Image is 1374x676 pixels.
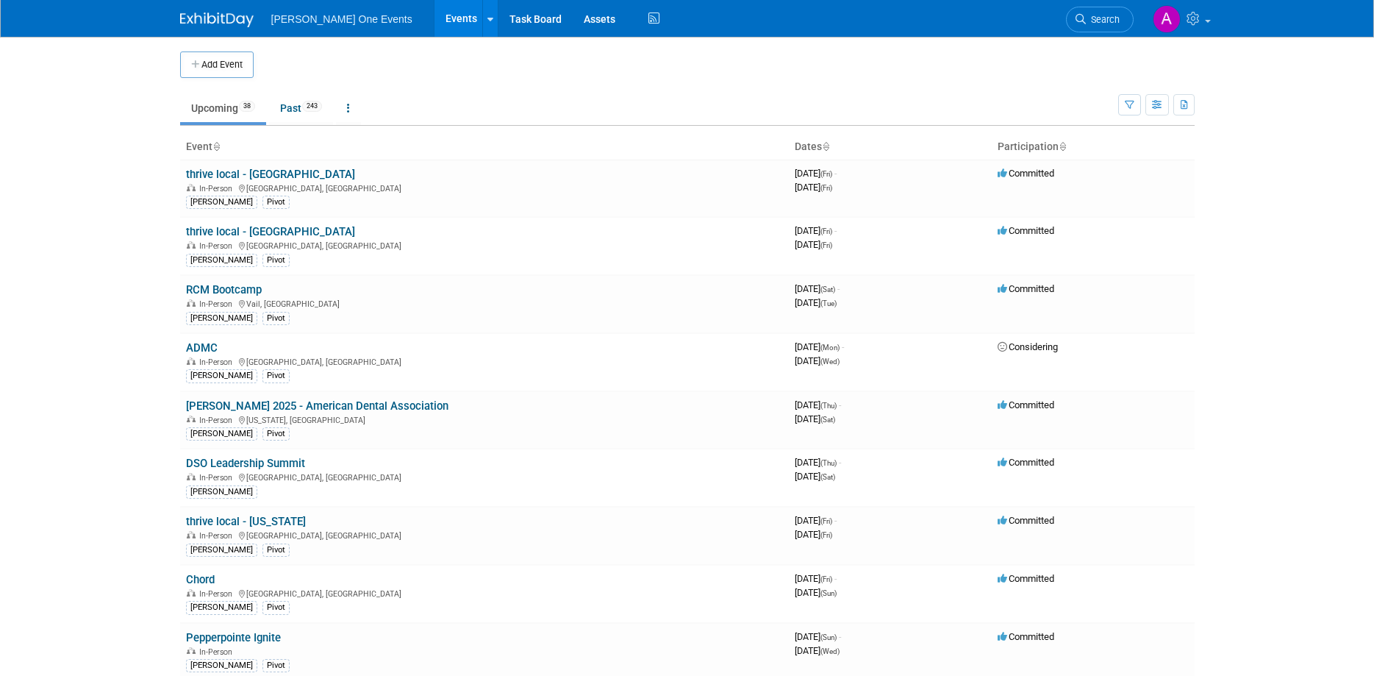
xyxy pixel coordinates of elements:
img: In-Person Event [187,473,196,480]
span: In-Person [199,589,237,599]
span: - [837,283,840,294]
div: [PERSON_NAME] [186,601,257,614]
img: In-Person Event [187,241,196,249]
a: Pepperpointe Ignite [186,631,281,644]
span: - [834,168,837,179]
span: (Sat) [820,285,835,293]
a: thrive local - [US_STATE] [186,515,306,528]
span: - [839,631,841,642]
div: Pivot [262,312,290,325]
span: (Fri) [820,531,832,539]
span: (Fri) [820,227,832,235]
span: In-Person [199,531,237,541]
span: (Sat) [820,416,835,424]
div: Pivot [262,544,290,557]
span: - [839,399,841,410]
img: Amanda Bartschi [1153,5,1181,33]
a: DSO Leadership Summit [186,457,305,470]
a: ADMC [186,341,218,355]
div: [GEOGRAPHIC_DATA], [GEOGRAPHIC_DATA] [186,587,783,599]
span: (Sat) [820,473,835,481]
span: - [842,341,844,352]
span: [DATE] [795,645,840,656]
a: [PERSON_NAME] 2025 - American Dental Association [186,399,448,413]
span: - [839,457,841,468]
span: [DATE] [795,587,837,598]
span: (Wed) [820,647,840,655]
div: [US_STATE], [GEOGRAPHIC_DATA] [186,413,783,425]
div: Pivot [262,369,290,383]
span: 243 [302,101,322,112]
span: In-Person [199,473,237,483]
div: Vail, [GEOGRAPHIC_DATA] [186,297,783,309]
span: Committed [998,457,1054,468]
a: Search [1066,7,1134,32]
a: RCM Bootcamp [186,283,262,296]
span: [DATE] [795,283,840,294]
div: [GEOGRAPHIC_DATA], [GEOGRAPHIC_DATA] [186,471,783,483]
span: - [834,573,837,584]
a: Chord [186,573,215,586]
div: [PERSON_NAME] [186,659,257,672]
div: [PERSON_NAME] [186,427,257,441]
img: ExhibitDay [180,13,254,27]
div: [GEOGRAPHIC_DATA], [GEOGRAPHIC_DATA] [186,239,783,251]
span: [DATE] [795,399,841,410]
span: Committed [998,631,1054,642]
a: Past243 [269,94,333,122]
span: (Fri) [820,184,832,192]
span: Committed [998,573,1054,584]
span: Committed [998,225,1054,236]
span: [DATE] [795,239,832,250]
span: [PERSON_NAME] One Events [271,13,412,25]
div: Pivot [262,254,290,267]
a: thrive local - [GEOGRAPHIC_DATA] [186,225,355,238]
span: (Fri) [820,575,832,583]
span: [DATE] [795,355,840,366]
span: Committed [998,399,1054,410]
a: thrive local - [GEOGRAPHIC_DATA] [186,168,355,181]
span: [DATE] [795,573,837,584]
span: In-Person [199,184,237,193]
span: Considering [998,341,1058,352]
a: Sort by Event Name [212,140,220,152]
button: Add Event [180,51,254,78]
img: In-Person Event [187,647,196,655]
div: [PERSON_NAME] [186,369,257,383]
span: - [834,225,837,236]
div: [GEOGRAPHIC_DATA], [GEOGRAPHIC_DATA] [186,529,783,541]
div: [PERSON_NAME] [186,485,257,499]
span: [DATE] [795,631,841,642]
span: Committed [998,283,1054,294]
span: In-Person [199,647,237,657]
span: (Fri) [820,241,832,249]
a: Sort by Start Date [822,140,829,152]
span: Committed [998,168,1054,179]
img: In-Person Event [187,184,196,191]
span: In-Person [199,416,237,425]
div: Pivot [262,196,290,209]
span: In-Person [199,241,237,251]
span: [DATE] [795,515,837,526]
span: [DATE] [795,457,841,468]
div: [GEOGRAPHIC_DATA], [GEOGRAPHIC_DATA] [186,355,783,367]
span: In-Person [199,299,237,309]
span: [DATE] [795,471,835,482]
th: Participation [992,135,1195,160]
th: Dates [789,135,992,160]
a: Sort by Participation Type [1059,140,1066,152]
span: [DATE] [795,413,835,424]
span: In-Person [199,357,237,367]
span: (Fri) [820,517,832,525]
th: Event [180,135,789,160]
span: (Thu) [820,459,837,467]
span: [DATE] [795,297,837,308]
span: (Fri) [820,170,832,178]
span: [DATE] [795,182,832,193]
span: (Thu) [820,402,837,410]
span: [DATE] [795,529,832,540]
div: [PERSON_NAME] [186,196,257,209]
span: Committed [998,515,1054,526]
img: In-Person Event [187,357,196,365]
span: - [834,515,837,526]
